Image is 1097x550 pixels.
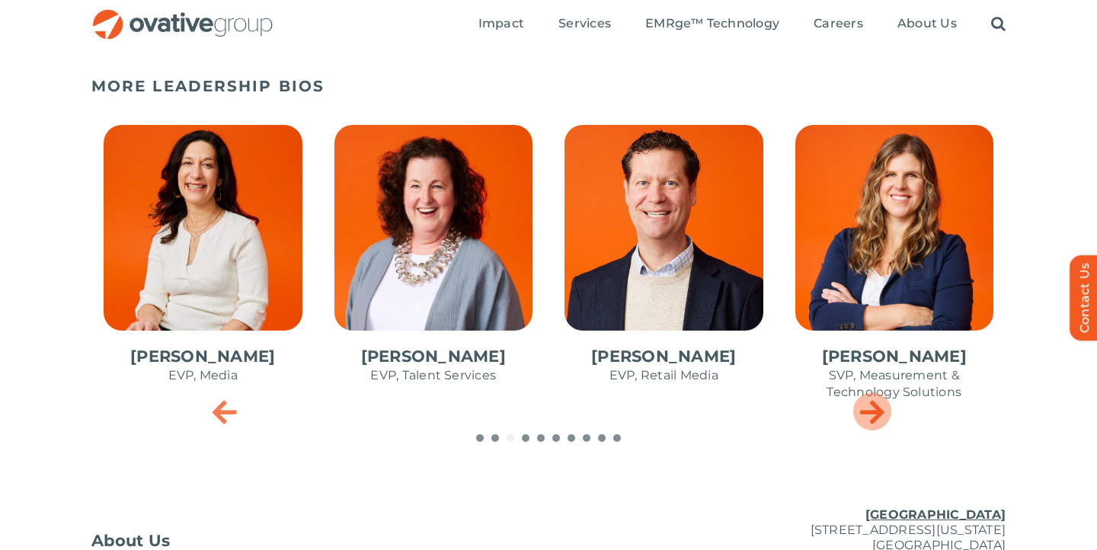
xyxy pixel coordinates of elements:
div: 5 / 10 [552,113,776,411]
h5: MORE LEADERSHIP BIOS [91,77,1006,95]
span: Go to slide 1 [476,434,484,442]
span: About Us [91,533,171,548]
span: Go to slide 8 [583,434,590,442]
u: [GEOGRAPHIC_DATA] [865,507,1006,522]
a: About Us [897,16,957,33]
a: OG_Full_horizontal_RGB [91,8,274,22]
span: Go to slide 7 [568,434,575,442]
span: Go to slide 6 [552,434,560,442]
a: EMRge™ Technology [645,16,779,33]
a: About Us [91,533,396,548]
span: Go to slide 9 [598,434,606,442]
span: About Us [897,16,957,31]
a: Services [558,16,611,33]
span: Impact [478,16,524,31]
div: 4 / 10 [322,113,545,411]
span: Services [558,16,611,31]
span: Go to slide 4 [522,434,529,442]
div: 3 / 10 [91,113,315,411]
a: Impact [478,16,524,33]
a: Careers [814,16,863,33]
span: Go to slide 10 [613,434,621,442]
div: 6 / 10 [783,113,1006,428]
span: Go to slide 5 [537,434,545,442]
span: EMRge™ Technology [645,16,779,31]
a: Search [991,16,1006,33]
span: Careers [814,16,863,31]
div: Next slide [853,392,891,430]
span: Go to slide 2 [491,434,499,442]
span: Go to slide 3 [507,434,514,442]
div: Previous slide [206,392,244,430]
